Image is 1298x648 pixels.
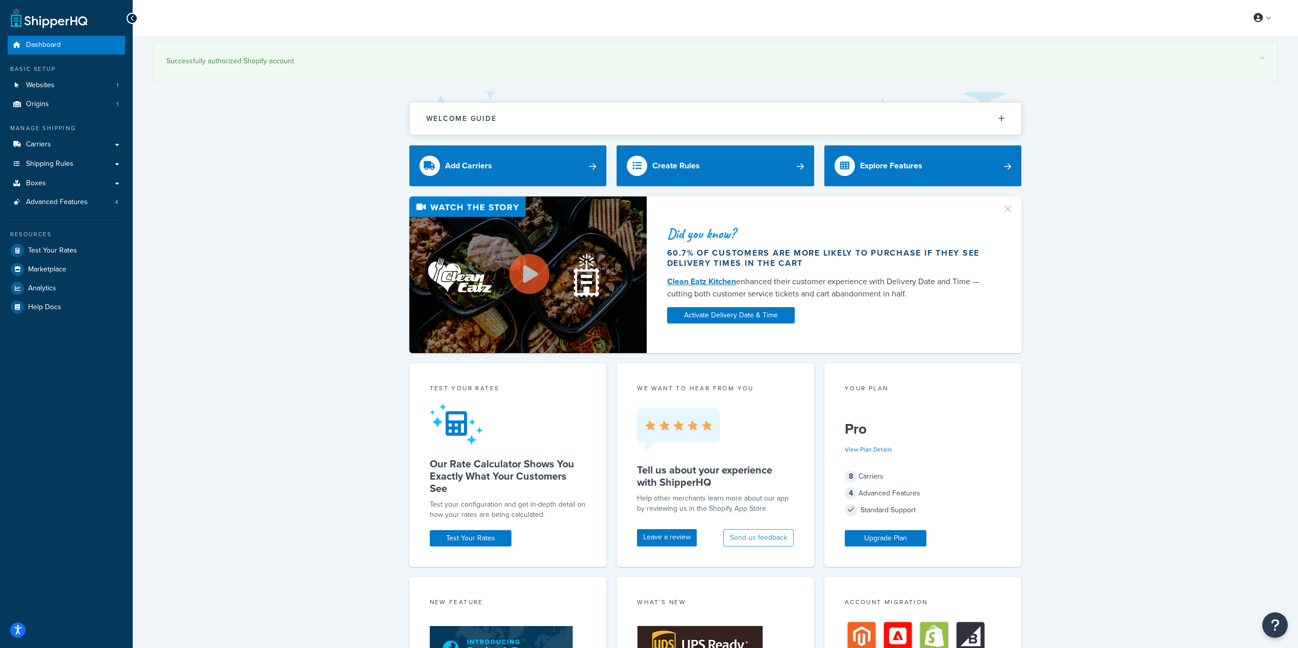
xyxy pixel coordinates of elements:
[637,529,697,546] a: Leave a review
[617,145,814,186] a: Create Rules
[8,279,125,297] a: Analytics
[28,265,66,274] span: Marketplace
[8,76,125,95] li: Websites
[8,260,125,279] a: Marketplace
[115,198,118,207] span: 4
[26,140,51,149] span: Carriers
[8,230,125,239] div: Resources
[116,100,118,109] span: 1
[667,307,795,323] a: Activate Delivery Date & Time
[430,500,586,520] div: Test your configuration and get in-depth detail on how your rates are being calculated.
[8,155,125,173] a: Shipping Rules
[28,303,61,312] span: Help Docs
[8,241,125,260] a: Test Your Rates
[652,159,700,173] div: Create Rules
[845,486,1001,501] div: Advanced Features
[8,193,125,212] li: Advanced Features
[637,597,794,609] div: What's New
[430,384,586,395] div: Test your rates
[845,421,1001,437] h5: Pro
[845,530,926,546] a: Upgrade Plan
[1262,612,1288,638] button: Open Resource Center
[26,100,49,109] span: Origins
[8,95,125,114] li: Origins
[667,248,990,268] div: 60.7% of customers are more likely to purchase if they see delivery times in the cart
[860,159,922,173] div: Explore Features
[845,470,857,483] span: 8
[637,464,794,488] h5: Tell us about your experience with ShipperHQ
[8,193,125,212] a: Advanced Features4
[667,276,990,300] div: enhanced their customer experience with Delivery Date and Time — cutting both customer service ti...
[845,445,892,454] a: View Plan Details
[26,81,55,90] span: Websites
[28,246,77,255] span: Test Your Rates
[445,159,492,173] div: Add Carriers
[26,198,88,207] span: Advanced Features
[28,284,56,293] span: Analytics
[8,135,125,154] a: Carriers
[430,530,511,546] a: Test Your Rates
[8,65,125,73] div: Basic Setup
[430,458,586,494] h5: Our Rate Calculator Shows You Exactly What Your Customers See
[8,36,125,55] a: Dashboard
[845,487,857,500] span: 4
[26,41,61,49] span: Dashboard
[723,529,794,546] button: Send us feedback
[845,597,1001,609] div: Account Migration
[409,145,607,186] a: Add Carriers
[667,227,990,241] div: Did you know?
[637,493,794,514] p: Help other merchants learn more about our app by reviewing us in the Shopify App Store.
[8,174,125,193] a: Boxes
[426,115,497,122] h2: Welcome Guide
[667,276,736,287] a: Clean Eatz Kitchen
[845,469,1001,484] div: Carriers
[116,81,118,90] span: 1
[409,196,647,353] img: Video thumbnail
[8,124,125,133] div: Manage Shipping
[8,95,125,114] a: Origins1
[430,597,586,609] div: New Feature
[637,384,794,393] p: we want to hear from you
[410,103,1021,135] button: Welcome Guide
[166,54,1264,68] div: Successfully authorized Shopify account
[8,298,125,316] a: Help Docs
[824,145,1022,186] a: Explore Features
[1260,54,1264,62] a: ×
[845,384,1001,395] div: Your Plan
[845,503,1001,517] div: Standard Support
[26,160,74,168] span: Shipping Rules
[26,179,46,188] span: Boxes
[8,76,125,95] a: Websites1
